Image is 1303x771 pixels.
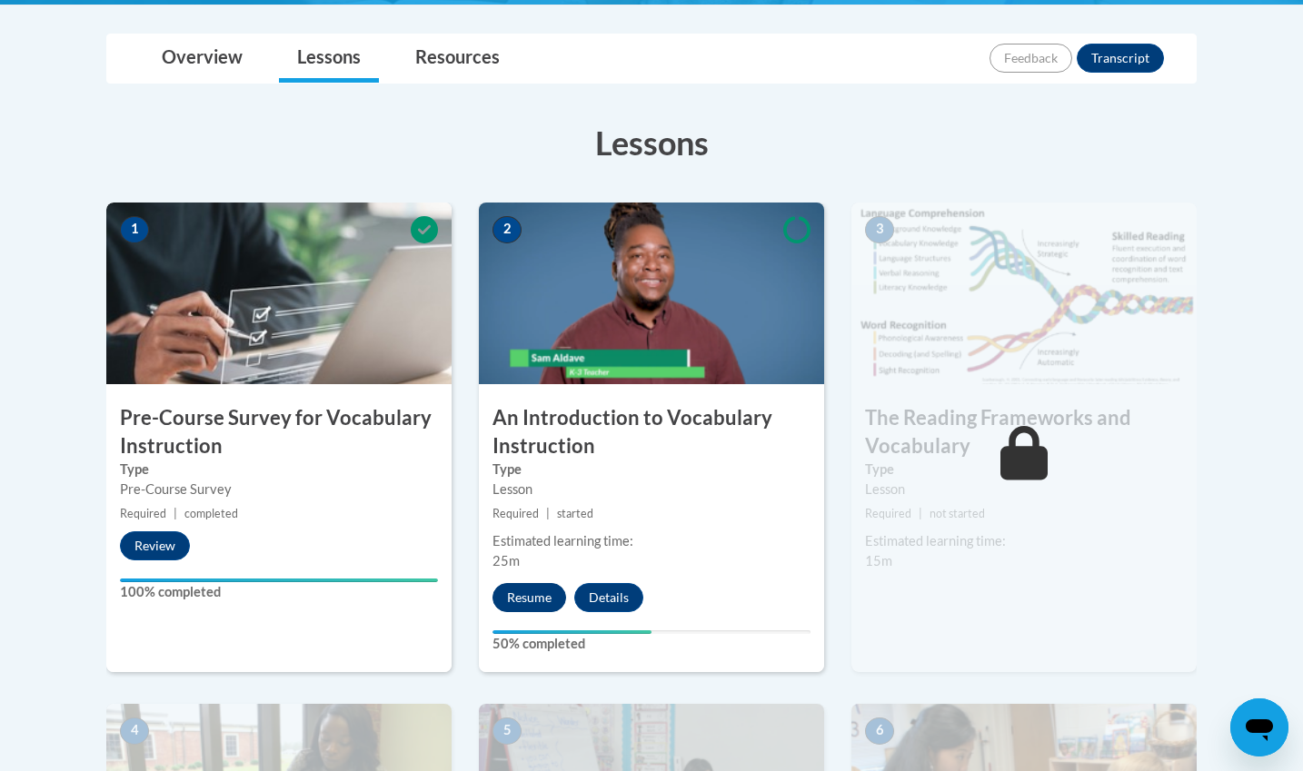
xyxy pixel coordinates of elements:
[492,553,520,568] span: 25m
[120,717,149,745] span: 4
[574,583,643,612] button: Details
[184,507,238,520] span: completed
[279,35,379,83] a: Lessons
[120,531,190,560] button: Review
[144,35,261,83] a: Overview
[120,460,438,479] label: Type
[479,404,824,460] h3: An Introduction to Vocabulary Instruction
[106,404,452,460] h3: Pre-Course Survey for Vocabulary Instruction
[851,203,1197,384] img: Course Image
[492,460,811,479] label: Type
[492,479,811,499] div: Lesson
[492,507,539,520] span: Required
[919,507,922,520] span: |
[492,630,651,634] div: Your progress
[865,553,892,568] span: 15m
[120,216,149,243] span: 1
[492,216,522,243] span: 2
[174,507,177,520] span: |
[865,507,911,520] span: Required
[930,507,985,520] span: not started
[106,120,1197,165] h3: Lessons
[120,507,166,520] span: Required
[557,507,593,520] span: started
[990,44,1072,73] button: Feedback
[492,717,522,745] span: 5
[865,216,894,243] span: 3
[1230,698,1288,756] iframe: Button to launch messaging window
[865,531,1183,551] div: Estimated learning time:
[120,582,438,602] label: 100% completed
[492,583,566,612] button: Resume
[492,634,811,654] label: 50% completed
[865,717,894,745] span: 6
[479,203,824,384] img: Course Image
[492,531,811,551] div: Estimated learning time:
[106,203,452,384] img: Course Image
[865,479,1183,499] div: Lesson
[120,479,438,499] div: Pre-Course Survey
[1077,44,1164,73] button: Transcript
[397,35,518,83] a: Resources
[120,578,438,582] div: Your progress
[546,507,550,520] span: |
[865,460,1183,479] label: Type
[851,404,1197,460] h3: The Reading Frameworks and Vocabulary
